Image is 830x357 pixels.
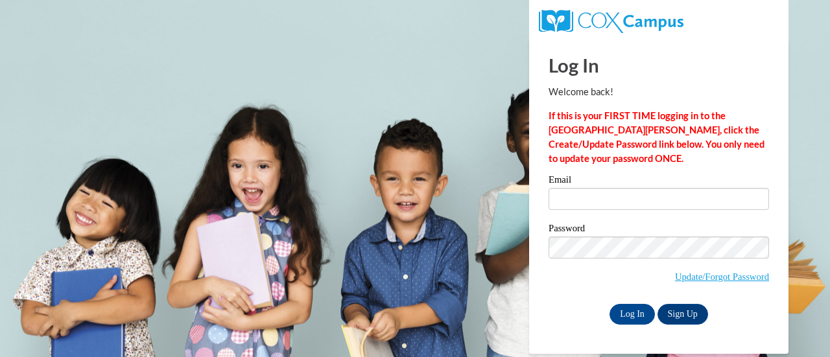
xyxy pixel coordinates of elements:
a: COX Campus [539,15,683,26]
h1: Log In [549,52,769,78]
label: Password [549,224,769,236]
label: Email [549,175,769,188]
strong: If this is your FIRST TIME logging in to the [GEOGRAPHIC_DATA][PERSON_NAME], click the Create/Upd... [549,110,765,164]
input: Log In [610,304,655,325]
a: Sign Up [658,304,708,325]
img: COX Campus [539,10,683,33]
a: Update/Forgot Password [675,271,769,282]
p: Welcome back! [549,85,769,99]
